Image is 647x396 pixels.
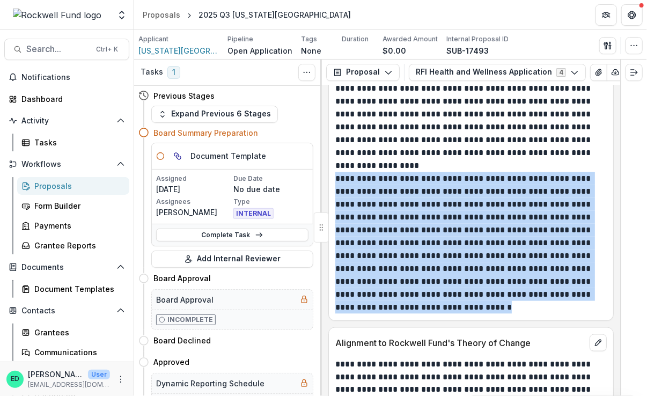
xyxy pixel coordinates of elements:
h4: Board Declined [153,335,211,346]
p: $0.00 [383,45,406,56]
button: Toggle View Cancelled Tasks [298,64,315,81]
h4: Approved [153,356,189,368]
p: No due date [233,184,308,195]
div: Payments [34,220,121,231]
button: edit [590,334,607,351]
h4: Previous Stages [153,90,215,101]
a: Dashboard [4,90,129,108]
p: Applicant [138,34,168,44]
button: View Attached Files [590,64,607,81]
span: Workflows [21,160,112,169]
p: [DATE] [156,184,231,195]
div: Form Builder [34,200,121,211]
a: Tasks [17,134,129,151]
p: Awarded Amount [383,34,438,44]
p: Type [233,197,308,207]
a: Grantees [17,324,129,341]
a: [US_STATE][GEOGRAPHIC_DATA] [138,45,219,56]
p: Pipeline [227,34,253,44]
button: Open Workflows [4,156,129,173]
a: Proposals [17,177,129,195]
span: Search... [26,44,90,54]
div: Dashboard [21,93,121,105]
button: Add Internal Reviewer [151,251,313,268]
button: Proposal [326,64,400,81]
img: Rockwell Fund logo [13,9,102,21]
div: Tasks [34,137,121,148]
div: Communications [34,347,121,358]
h5: Document Template [190,150,266,162]
span: Activity [21,116,112,126]
p: Incomplete [167,315,213,325]
button: Open Documents [4,259,129,276]
div: Document Templates [34,283,121,295]
button: Get Help [621,4,643,26]
a: Document Templates [17,280,129,298]
h5: Dynamic Reporting Schedule [156,378,264,389]
span: Contacts [21,306,112,316]
button: Search... [4,39,129,60]
div: Grantees [34,327,121,338]
p: SUB-17493 [446,45,489,56]
a: Form Builder [17,197,129,215]
button: More [114,373,127,386]
a: Proposals [138,7,185,23]
button: Open Contacts [4,302,129,319]
h3: Tasks [141,68,163,77]
div: Proposals [34,180,121,192]
div: Estevan D. Delgado [11,376,19,383]
nav: breadcrumb [138,7,355,23]
span: Documents [21,263,112,272]
p: Tags [301,34,317,44]
button: View dependent tasks [169,148,186,165]
h4: Board Summary Preparation [153,127,258,138]
div: Proposals [143,9,180,20]
p: Assignees [156,197,231,207]
p: Duration [342,34,369,44]
span: 1 [167,66,180,79]
div: Ctrl + K [94,43,120,55]
a: Grantee Reports [17,237,129,254]
button: Partners [595,4,617,26]
span: Notifications [21,73,125,82]
p: [EMAIL_ADDRESS][DOMAIN_NAME] [28,380,110,390]
p: [PERSON_NAME] [156,207,231,218]
button: Expand Previous 6 Stages [151,106,278,123]
button: Open entity switcher [114,4,129,26]
p: Assigned [156,174,231,184]
button: Open Activity [4,112,129,129]
p: None [301,45,321,56]
p: Open Application [227,45,292,56]
button: Expand right [626,64,643,81]
div: 2025 Q3 [US_STATE][GEOGRAPHIC_DATA] [198,9,351,20]
button: RFI Health and Wellness Application4 [409,64,586,81]
h4: Board Approval [153,273,211,284]
a: Communications [17,343,129,361]
span: INTERNAL [233,208,274,219]
p: Internal Proposal ID [446,34,509,44]
div: Grantee Reports [34,240,121,251]
p: Due Date [233,174,308,184]
button: Notifications [4,69,129,86]
h5: Board Approval [156,294,214,305]
a: Payments [17,217,129,234]
p: [PERSON_NAME] [28,369,84,380]
p: Alignment to Rockwell Fund's Theory of Change [335,336,585,349]
a: Complete Task [156,229,308,241]
p: User [88,370,110,379]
